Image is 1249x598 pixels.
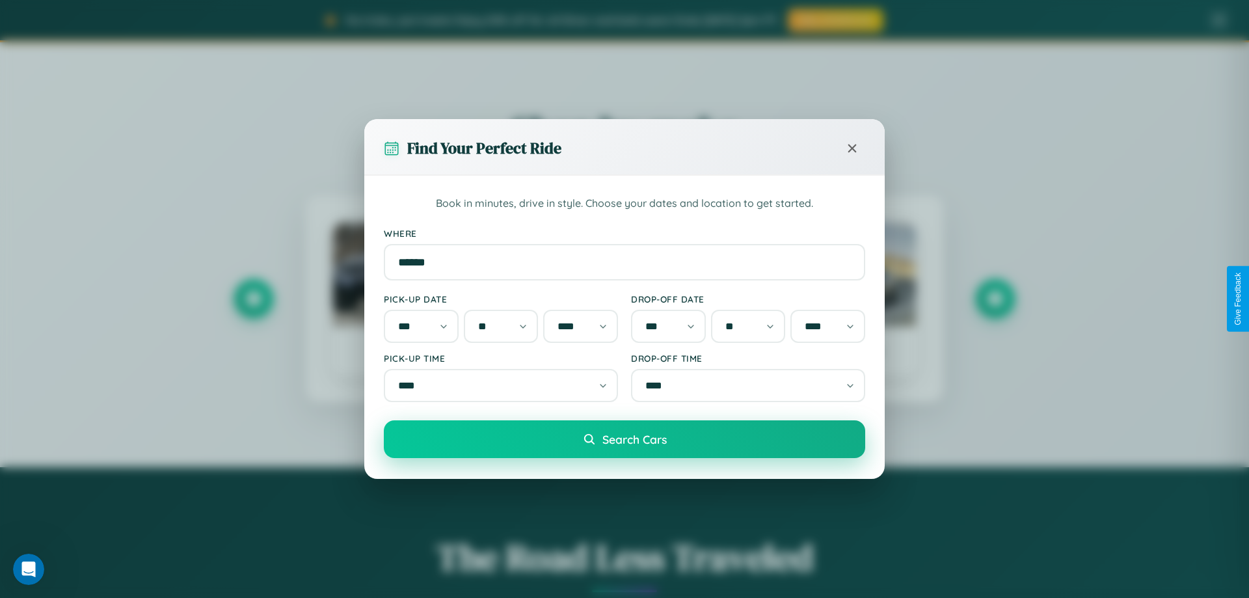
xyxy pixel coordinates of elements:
label: Drop-off Date [631,293,865,305]
span: Search Cars [602,432,667,446]
label: Where [384,228,865,239]
label: Pick-up Date [384,293,618,305]
button: Search Cars [384,420,865,458]
h3: Find Your Perfect Ride [407,137,561,159]
p: Book in minutes, drive in style. Choose your dates and location to get started. [384,195,865,212]
label: Pick-up Time [384,353,618,364]
label: Drop-off Time [631,353,865,364]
